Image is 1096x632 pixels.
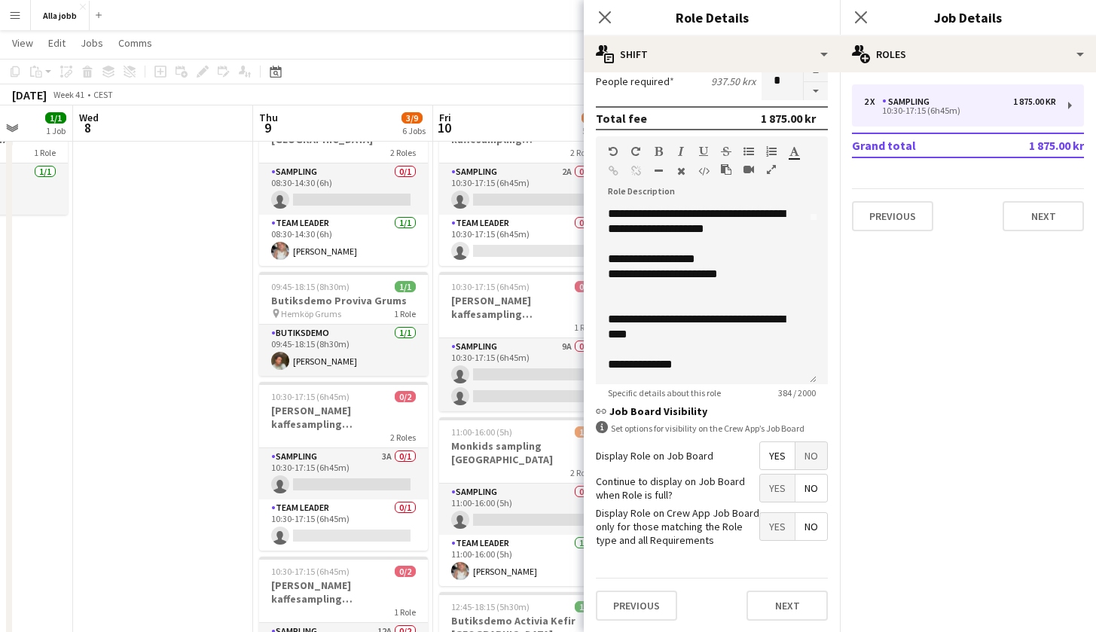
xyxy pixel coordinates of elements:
span: Week 41 [50,89,87,100]
span: No [795,513,827,540]
app-card-role: Sampling9A0/210:30-17:15 (6h45m) [439,338,608,411]
app-card-role: Team Leader0/110:30-17:15 (6h45m) [259,499,428,551]
span: Hemköp Grums [281,308,341,319]
span: 2 Roles [570,467,596,478]
span: Wed [79,111,99,124]
app-card-role: Sampling2A0/110:30-17:15 (6h45m) [439,163,608,215]
div: CEST [93,89,113,100]
h3: Monkids sampling [GEOGRAPHIC_DATA] [439,439,608,466]
div: Sampling [882,96,936,107]
span: Edit [48,36,66,50]
span: 1/1 [575,601,596,612]
app-job-card: 08:30-14:30 (6h)1/2Monkids sampling [GEOGRAPHIC_DATA]2 RolesSampling0/108:30-14:30 (6h) Team Lead... [259,97,428,266]
label: Display Role on Job Board [596,449,713,463]
button: Horizontal Line [653,165,664,177]
div: Roles [840,36,1096,72]
app-job-card: 10:30-17:15 (6h45m)0/2[PERSON_NAME] kaffesampling [GEOGRAPHIC_DATA]1 RoleSampling9A0/210:30-17:15... [439,272,608,411]
button: Increase [804,63,828,82]
button: Underline [698,145,709,157]
div: [DATE] [12,87,47,102]
div: 5 Jobs [582,125,606,136]
span: Jobs [81,36,103,50]
span: 1 Role [394,308,416,319]
span: 3/8 [582,112,603,124]
div: 10:30-17:15 (6h45m) [864,107,1056,114]
span: No [795,475,827,502]
h3: [PERSON_NAME] kaffesampling [GEOGRAPHIC_DATA] [259,404,428,431]
span: 3/9 [401,112,423,124]
app-job-card: 10:30-17:15 (6h45m)0/2[PERSON_NAME] kaffesampling [GEOGRAPHIC_DATA]2 RolesSampling3A0/110:30-17:1... [259,382,428,551]
div: 1 875.00 kr [761,111,816,126]
button: Fullscreen [766,163,777,176]
span: Yes [760,475,795,502]
app-card-role: Team Leader0/110:30-17:15 (6h45m) [439,215,608,266]
div: Total fee [596,111,647,126]
td: Grand total [852,133,989,157]
span: 9 [257,119,278,136]
span: 0/2 [395,566,416,577]
div: 1 875.00 kr [1013,96,1056,107]
h3: [PERSON_NAME] kaffesampling [GEOGRAPHIC_DATA] [439,294,608,321]
button: Bold [653,145,664,157]
span: Specific details about this role [596,387,733,398]
span: 1/1 [395,281,416,292]
h3: Job Details [840,8,1096,27]
a: Comms [112,33,158,53]
label: Display Role on Crew App Job Board only for those matching the Role type and all Requirements [596,506,759,548]
span: Yes [760,442,795,469]
app-card-role: Sampling3A0/110:30-17:15 (6h45m) [259,448,428,499]
app-job-card: 09:45-18:15 (8h30m)1/1Butiksdemo Proviva Grums Hemköp Grums1 RoleButiksdemo1/109:45-18:15 (8h30m)... [259,272,428,376]
h3: Role Details [584,8,840,27]
div: Set options for visibility on the Crew App’s Job Board [596,421,828,435]
button: Insert video [743,163,754,176]
span: Fri [439,111,451,124]
a: Edit [42,33,72,53]
span: 12:45-18:15 (5h30m) [451,601,530,612]
app-card-role: Sampling0/108:30-14:30 (6h) [259,163,428,215]
div: 1 Job [46,125,66,136]
span: 10:30-17:15 (6h45m) [451,281,530,292]
a: Jobs [75,33,109,53]
app-card-role: Team Leader1/108:30-14:30 (6h)[PERSON_NAME] [259,215,428,266]
button: Next [1003,201,1084,231]
app-job-card: 11:00-16:00 (5h)1/2Monkids sampling [GEOGRAPHIC_DATA]2 RolesSampling0/111:00-16:00 (5h) Team Lead... [439,417,608,586]
span: 2 Roles [390,432,416,443]
div: 937.50 kr x [711,75,756,88]
td: 1 875.00 kr [989,133,1084,157]
div: 6 Jobs [402,125,426,136]
button: Previous [596,591,677,621]
h3: [PERSON_NAME] kaffesampling [GEOGRAPHIC_DATA] [259,579,428,606]
span: 2 Roles [570,147,596,158]
span: 8 [77,119,99,136]
span: View [12,36,33,50]
div: 10:30-17:15 (6h45m)0/2[PERSON_NAME] kaffesampling [GEOGRAPHIC_DATA]2 RolesSampling2A0/110:30-17:1... [439,97,608,266]
span: 0/2 [575,281,596,292]
span: 10:30-17:15 (6h45m) [271,566,350,577]
button: Alla jobb [31,1,90,30]
span: 11:00-16:00 (5h) [451,426,512,438]
button: Clear Formatting [676,165,686,177]
span: 2 Roles [390,147,416,158]
button: Unordered List [743,145,754,157]
button: Paste as plain text [721,163,731,176]
button: Strikethrough [721,145,731,157]
span: 1 Role [394,606,416,618]
button: Redo [630,145,641,157]
label: Continue to display on Job Board when Role is full? [596,475,759,502]
button: Text Color [789,145,799,157]
button: Italic [676,145,686,157]
button: HTML Code [698,165,709,177]
span: Comms [118,36,152,50]
span: No [795,442,827,469]
span: 1 Role [34,147,56,158]
button: Decrease [804,82,828,101]
app-card-role: Team Leader1/111:00-16:00 (5h)[PERSON_NAME] [439,535,608,586]
button: Next [746,591,828,621]
span: 384 / 2000 [766,387,828,398]
label: People required [596,75,674,88]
